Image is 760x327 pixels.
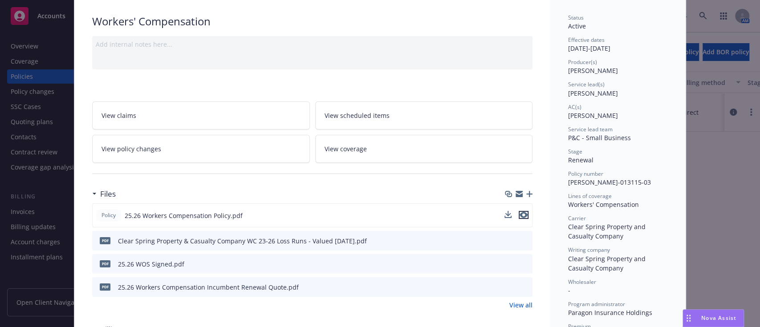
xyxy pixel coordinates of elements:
span: [PERSON_NAME] [568,66,618,75]
a: View coverage [315,135,533,163]
span: Service lead(s) [568,81,605,88]
span: pdf [100,260,110,267]
span: Active [568,22,586,30]
span: 25.26 Workers Compensation Policy.pdf [125,211,243,220]
div: Drag to move [683,310,694,327]
button: download file [507,283,514,292]
span: [PERSON_NAME]-013115-03 [568,178,651,186]
span: Service lead team [568,125,613,133]
span: Stage [568,148,582,155]
span: Effective dates [568,36,605,44]
button: preview file [521,283,529,292]
button: download file [507,236,514,246]
div: Add internal notes here... [96,40,529,49]
span: Program administrator [568,300,625,308]
span: pdf [100,237,110,244]
button: preview file [519,211,528,219]
h3: Files [100,188,116,200]
span: Nova Assist [701,314,736,322]
span: View coverage [325,144,367,153]
span: Clear Spring Property and Casualty Company [568,222,647,240]
div: 25.26 Workers Compensation Incumbent Renewal Quote.pdf [118,283,299,292]
a: View all [509,300,532,310]
button: preview file [521,259,529,269]
button: download file [504,211,512,220]
a: View scheduled items [315,101,533,129]
span: Renewal [568,156,593,164]
a: View claims [92,101,310,129]
button: preview file [521,236,529,246]
button: download file [507,259,514,269]
span: [PERSON_NAME] [568,111,618,120]
span: - [568,286,570,295]
span: View scheduled items [325,111,390,120]
span: View claims [102,111,136,120]
button: download file [504,211,512,218]
span: Policy number [568,170,603,178]
span: Clear Spring Property and Casualty Company [568,254,647,272]
div: Workers' Compensation [92,14,532,29]
span: Policy [100,211,118,219]
span: Status [568,14,584,21]
span: Lines of coverage [568,192,612,200]
button: preview file [519,211,528,220]
span: AC(s) [568,103,581,111]
span: View policy changes [102,144,161,153]
div: [DATE] - [DATE] [568,36,668,53]
div: Files [92,188,116,200]
span: Wholesaler [568,278,596,286]
span: Carrier [568,214,586,222]
div: Clear Spring Property & Casualty Company WC 23-26 Loss Runs - Valued [DATE].pdf [118,236,367,246]
span: pdf [100,283,110,290]
button: Nova Assist [683,309,744,327]
span: Producer(s) [568,58,597,66]
div: Workers' Compensation [568,200,668,209]
span: Writing company [568,246,610,254]
div: 25.26 WOS Signed.pdf [118,259,184,269]
span: Paragon Insurance Holdings [568,308,652,317]
a: View policy changes [92,135,310,163]
span: P&C - Small Business [568,133,631,142]
span: [PERSON_NAME] [568,89,618,97]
